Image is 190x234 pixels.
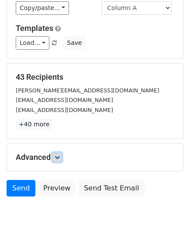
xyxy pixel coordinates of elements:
[63,36,86,50] button: Save
[16,153,174,162] h5: Advanced
[7,180,35,197] a: Send
[16,1,69,15] a: Copy/paste...
[16,119,52,130] a: +40 more
[16,87,159,94] small: [PERSON_NAME][EMAIL_ADDRESS][DOMAIN_NAME]
[78,180,145,197] a: Send Test Email
[16,72,174,82] h5: 43 Recipients
[16,36,49,50] a: Load...
[16,24,53,33] a: Templates
[146,192,190,234] iframe: Chat Widget
[38,180,76,197] a: Preview
[16,97,113,103] small: [EMAIL_ADDRESS][DOMAIN_NAME]
[16,107,113,113] small: [EMAIL_ADDRESS][DOMAIN_NAME]
[146,192,190,234] div: Chat-Widget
